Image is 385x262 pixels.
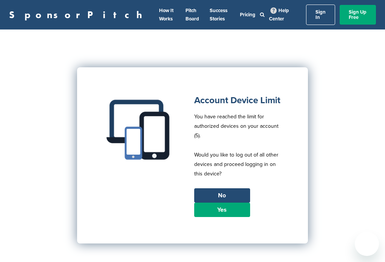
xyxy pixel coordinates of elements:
h1: Account Device Limit [194,94,281,107]
a: Pitch Board [186,8,199,22]
a: No [194,188,250,203]
iframe: Button to launch messaging window [355,232,379,256]
a: How It Works [159,8,173,22]
a: Sign In [306,5,335,25]
a: SponsorPitch [9,10,147,20]
p: You have reached the limit for authorized devices on your account (5). Would you like to log out ... [194,112,281,188]
a: Yes [194,203,250,217]
a: Sign Up Free [340,5,376,25]
a: Pricing [240,12,255,18]
a: Success Stories [210,8,227,22]
a: Help Center [269,6,289,23]
img: Multiple devices [104,94,175,166]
